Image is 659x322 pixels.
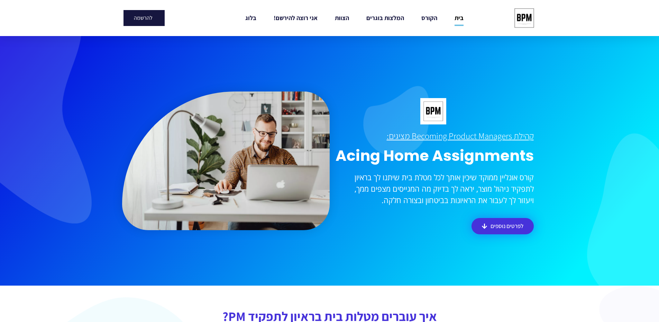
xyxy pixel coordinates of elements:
[274,10,318,26] a: אני רוצה להירשם!
[387,130,534,141] u: קהילת Becoming Product Managers מציגים:
[455,10,464,26] a: בית
[491,223,523,229] span: לפרטים נוספים
[123,10,165,26] a: להרשמה
[333,147,534,165] h1: Acing Home Assignments
[245,10,256,26] a: בלוג
[333,172,534,206] p: קורס אונליין ממוקד שיכין אותך לכל מטלת בית שיתנו לך בראיון לתפקיד ניהול מוצר, יראה לך בדיוק מה המ...
[421,10,437,26] a: הקורס
[215,10,494,26] nav: Menu
[335,10,349,26] a: הצוות
[472,218,534,234] a: לפרטים נוספים
[134,15,153,21] span: להרשמה
[366,10,404,26] a: המלצות בוגרים
[511,5,537,31] img: cropped-bpm-logo-1.jpeg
